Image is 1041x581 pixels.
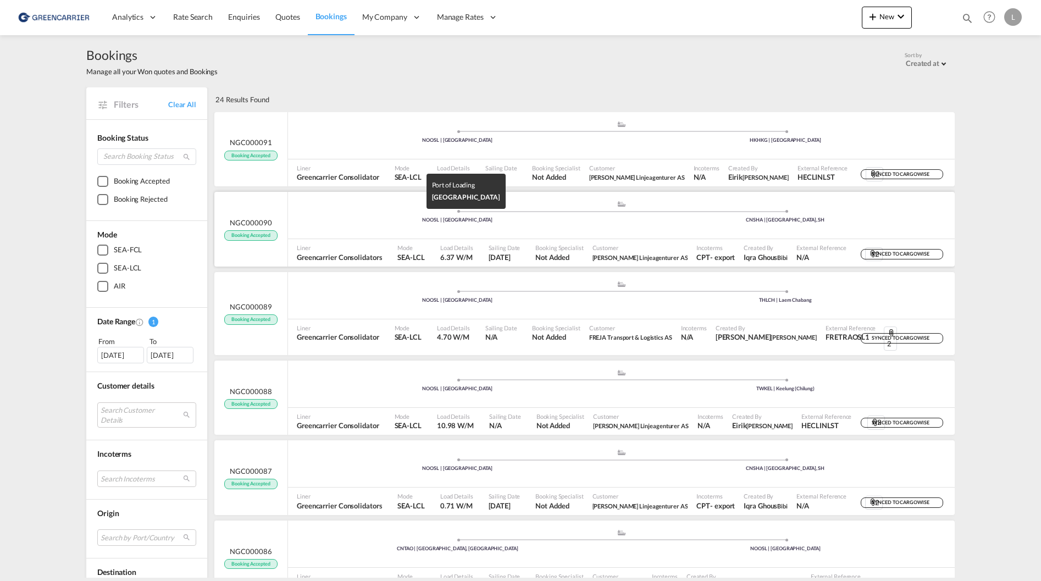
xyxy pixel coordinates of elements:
span: SEA-LCL [397,252,424,262]
md-icon: icon-plus 400-fg [866,10,879,23]
span: Iqra Ghous Bibi [744,501,788,511]
span: Load Details [440,492,473,500]
md-checkbox: AIR [97,281,196,292]
md-icon: assets/icons/custom/ship-fill.svg [615,121,628,127]
span: CPT export [696,501,735,511]
input: Search Booking Status [97,148,196,165]
div: 2 [865,247,883,262]
span: External Reference [798,164,848,172]
span: Incoterms [696,244,735,252]
div: NGC000090 Booking Accepted assets/icons/custom/ship-fill.svgassets/icons/custom/roll-o-plane.svgP... [214,192,955,267]
span: Liner [297,164,379,172]
span: 5 Oct 2025 [489,501,520,511]
span: N/A [796,501,846,511]
div: 2 [867,416,885,430]
div: NGC000089 Booking Accepted assets/icons/custom/ship-fill.svgassets/icons/custom/roll-o-plane.svgP... [214,272,955,355]
span: Customer [589,324,672,332]
div: icon-magnify [961,12,973,29]
span: Sailing Date [485,164,517,172]
div: HKHKG | [GEOGRAPHIC_DATA] [622,137,950,144]
span: [PERSON_NAME] Linjeagenturer AS [593,422,689,429]
span: N/A [485,332,517,342]
span: Greencarrier Consolidator [297,420,379,430]
span: Mode [397,572,424,580]
span: Liner [297,324,379,332]
span: [PERSON_NAME] Linjeagenturer AS [593,254,688,261]
span: NGC000090 [230,218,272,228]
div: TWKEL | Keelung (Chilung) [622,385,950,392]
span: CPT export [696,252,735,262]
span: 1 [148,317,158,327]
span: 10.98 W/M [437,421,474,430]
div: Port of Loading [432,179,500,191]
span: External Reference [796,492,846,500]
span: Liner [297,572,382,580]
md-icon: icon-attachment [868,250,877,258]
div: [DATE] [147,347,193,363]
span: Sailing Date [485,324,517,332]
div: CNSHA | [GEOGRAPHIC_DATA], SH [622,465,950,472]
span: Sort by [905,51,922,59]
span: SYNCED TO CARGOWISE [872,251,932,261]
div: Booking Status [97,132,196,143]
span: 6.37 W/M [440,253,473,262]
span: Booking Accepted [224,151,277,161]
div: SYNCED TO CARGOWISE [861,333,943,344]
span: Hecksher Linjeagenturer AS [593,420,689,430]
div: Booking Accepted [114,176,169,187]
md-icon: assets/icons/custom/ship-fill.svg [615,370,628,375]
span: Analytics [112,12,143,23]
div: Destination [97,567,196,578]
span: Customer [589,164,685,172]
div: N/A [697,420,710,430]
span: Customer [593,492,688,500]
span: Eirik Rasmussen [732,420,793,430]
span: Greencarrier Consolidators [297,252,382,262]
span: Bibi [777,502,788,510]
div: SEA-FCL [114,245,142,256]
div: CNSHA | [GEOGRAPHIC_DATA], SH [622,217,950,224]
span: Booking Specialist [532,164,580,172]
span: [PERSON_NAME] Linjeagenturer AS [589,174,685,181]
button: icon-plus 400-fgNewicon-chevron-down [862,7,912,29]
span: Eirik Rasmussen [728,172,789,182]
div: NOOSL | [GEOGRAPHIC_DATA] [294,385,622,392]
span: Mode [395,412,422,420]
md-icon: assets/icons/custom/ship-fill.svg [615,530,628,535]
span: Created By [686,572,802,580]
div: Customer details [97,380,196,391]
span: Booking Accepted [224,230,277,241]
span: Mode [395,164,422,172]
span: Load Details [437,164,470,172]
span: Bookings [86,46,218,64]
span: [PERSON_NAME] Linjeagenturer AS [593,502,688,510]
span: HECLINLST [801,420,851,430]
span: Load Details [440,244,473,252]
span: Created By [728,164,789,172]
span: Hecksher Linjeagenturer AS [593,252,688,262]
span: External Reference [796,244,846,252]
span: Sailing Date [489,572,520,580]
span: Sailing Date [489,244,520,252]
span: FREJA Transport & Logistics AS [589,334,672,341]
md-icon: assets/icons/custom/ship-fill.svg [615,201,628,207]
md-icon: icon-magnify [961,12,973,24]
span: Bibi [777,254,788,261]
span: Created By [732,412,793,420]
span: Not Added [532,332,580,342]
span: Incoterms [697,412,723,420]
div: SYNCED TO CARGOWISE [861,169,943,180]
md-icon: icon-attachment [868,498,877,507]
span: Greencarrier Consolidator [297,332,379,342]
span: 12 Oct 2025 [489,252,520,262]
span: Origin [97,508,119,518]
div: L [1004,8,1022,26]
div: SEA-LCL [114,263,141,274]
span: Manage Rates [437,12,484,23]
span: [PERSON_NAME] [743,174,789,181]
div: N/A [681,332,694,342]
div: SYNCED TO CARGOWISE [861,497,943,508]
span: Mode [397,244,424,252]
span: Created By [716,324,817,332]
span: NGC000086 [230,546,272,556]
